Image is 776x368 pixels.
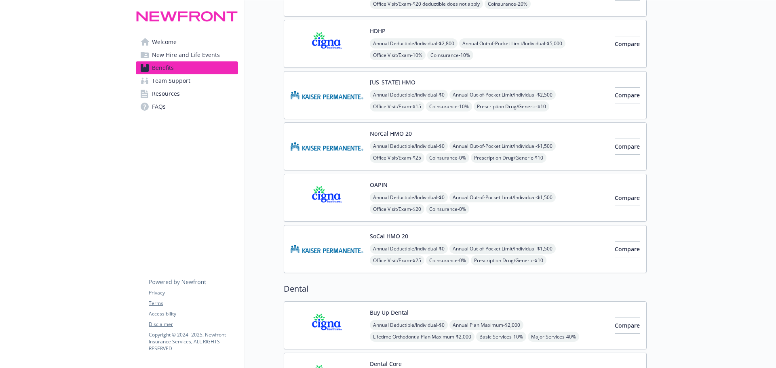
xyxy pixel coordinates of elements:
[370,153,424,163] span: Office Visit/Exam - $25
[449,244,556,254] span: Annual Out-of-Pocket Limit/Individual - $1,500
[615,322,640,329] span: Compare
[615,40,640,48] span: Compare
[136,48,238,61] a: New Hire and Life Events
[615,241,640,257] button: Compare
[291,129,363,164] img: Kaiser Permanente Insurance Company carrier logo
[370,204,424,214] span: Office Visit/Exam - $20
[370,332,474,342] span: Lifetime Orthodontia Plan Maximum - $2,000
[370,192,448,202] span: Annual Deductible/Individual - $0
[149,289,238,297] a: Privacy
[370,129,412,138] button: NorCal HMO 20
[152,61,174,74] span: Benefits
[426,153,469,163] span: Coinsurance - 0%
[370,101,424,111] span: Office Visit/Exam - $15
[449,141,556,151] span: Annual Out-of-Pocket Limit/Individual - $1,500
[152,74,190,87] span: Team Support
[152,100,166,113] span: FAQs
[427,50,473,60] span: Coinsurance - 10%
[136,87,238,100] a: Resources
[149,321,238,328] a: Disclaimer
[370,255,424,265] span: Office Visit/Exam - $25
[291,232,363,266] img: Kaiser Permanente Insurance Company carrier logo
[476,332,526,342] span: Basic Services - 10%
[152,36,177,48] span: Welcome
[370,141,448,151] span: Annual Deductible/Individual - $0
[149,331,238,352] p: Copyright © 2024 - 2025 , Newfront Insurance Services, ALL RIGHTS RESERVED
[136,100,238,113] a: FAQs
[426,101,472,111] span: Coinsurance - 10%
[370,232,408,240] button: SoCal HMO 20
[449,192,556,202] span: Annual Out-of-Pocket Limit/Individual - $1,500
[291,181,363,215] img: CIGNA carrier logo
[136,36,238,48] a: Welcome
[136,61,238,74] a: Benefits
[449,320,523,330] span: Annual Plan Maximum - $2,000
[370,38,458,48] span: Annual Deductible/Individual - $2,800
[459,38,565,48] span: Annual Out-of-Pocket Limit/Individual - $5,000
[615,143,640,150] span: Compare
[615,245,640,253] span: Compare
[370,308,409,317] button: Buy Up Dental
[615,36,640,52] button: Compare
[615,190,640,206] button: Compare
[291,27,363,61] img: CIGNA carrier logo
[471,255,546,265] span: Prescription Drug/Generic - $10
[449,90,556,100] span: Annual Out-of-Pocket Limit/Individual - $2,500
[426,255,469,265] span: Coinsurance - 0%
[615,194,640,202] span: Compare
[615,87,640,103] button: Compare
[291,78,363,112] img: Kaiser Permanente Insurance Company carrier logo
[471,153,546,163] span: Prescription Drug/Generic - $10
[149,300,238,307] a: Terms
[370,78,415,86] button: [US_STATE] HMO
[152,48,220,61] span: New Hire and Life Events
[615,318,640,334] button: Compare
[284,283,647,295] h2: Dental
[370,181,388,189] button: OAPIN
[291,308,363,343] img: CIGNA carrier logo
[370,244,448,254] span: Annual Deductible/Individual - $0
[370,90,448,100] span: Annual Deductible/Individual - $0
[528,332,579,342] span: Major Services - 40%
[370,360,402,368] button: Dental Core
[474,101,549,111] span: Prescription Drug/Generic - $10
[615,91,640,99] span: Compare
[370,320,448,330] span: Annual Deductible/Individual - $0
[149,310,238,318] a: Accessibility
[370,50,426,60] span: Office Visit/Exam - 10%
[370,27,386,35] button: HDHP
[426,204,469,214] span: Coinsurance - 0%
[152,87,180,100] span: Resources
[615,139,640,155] button: Compare
[136,74,238,87] a: Team Support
